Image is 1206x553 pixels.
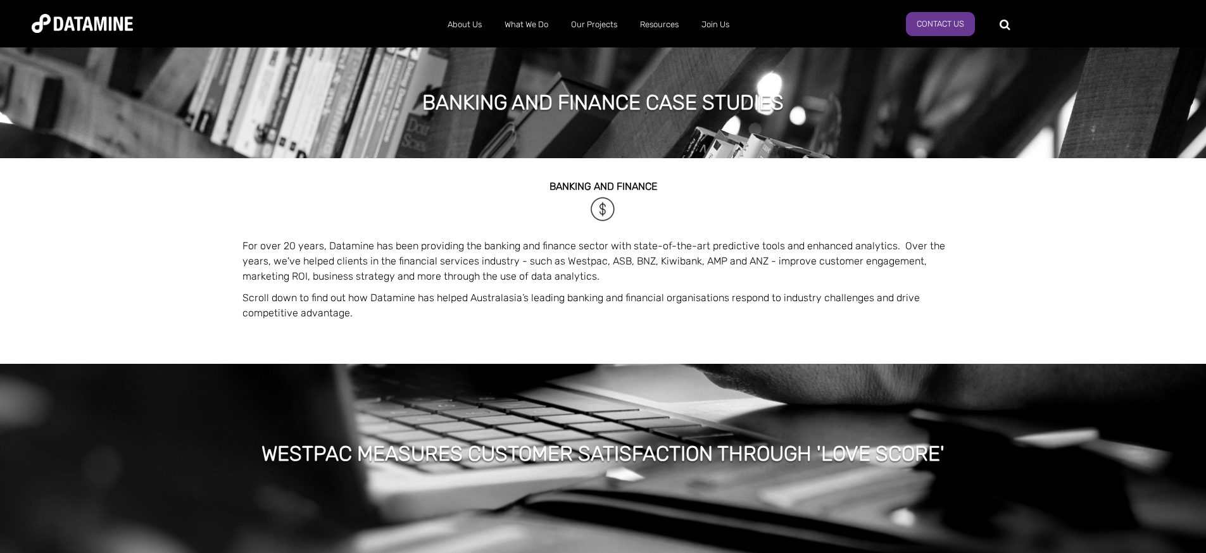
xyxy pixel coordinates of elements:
[589,195,617,223] img: Banking & Financial-1
[690,8,741,41] a: Join Us
[422,89,784,116] h1: Banking and finance case studies
[906,12,975,36] a: Contact Us
[242,181,964,192] h2: BANKING and FINANCE
[242,239,964,284] p: For over 20 years, Datamine has been providing the banking and finance sector with state-of-the-a...
[32,14,133,33] img: Datamine
[261,440,945,468] h1: WESTPAC MEASURES CUSTOMER SATISFACTION THROUGH 'LOVE SCORE'
[560,8,629,41] a: Our Projects
[436,8,493,41] a: About Us
[242,290,964,321] p: Scroll down to find out how Datamine has helped Australasia’s leading banking and financial organ...
[629,8,690,41] a: Resources
[493,8,560,41] a: What We Do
